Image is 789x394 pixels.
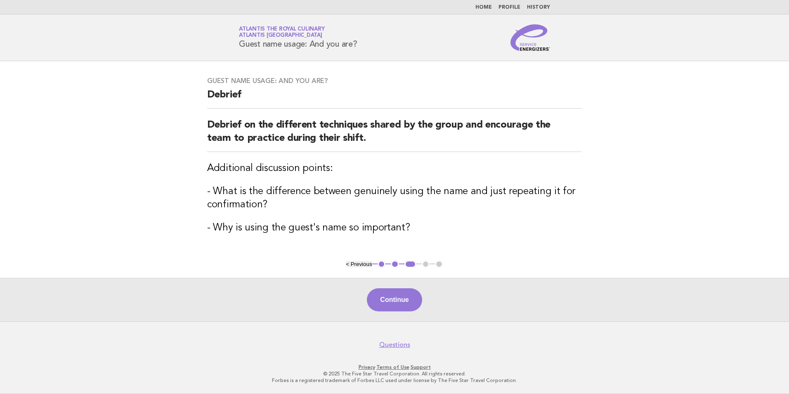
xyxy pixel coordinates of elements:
button: 2 [391,260,399,268]
h3: Guest name usage: And you are? [207,77,582,85]
h2: Debrief on the different techniques shared by the group and encourage the team to practice during... [207,119,582,152]
a: Profile [498,5,520,10]
h3: Additional discussion points: [207,162,582,175]
img: Service Energizers [510,24,550,51]
button: 1 [378,260,386,268]
button: 3 [404,260,416,268]
a: Support [411,364,431,370]
a: Atlantis the Royal CulinaryAtlantis [GEOGRAPHIC_DATA] [239,26,324,38]
p: · · [142,364,647,370]
a: Terms of Use [376,364,409,370]
button: Continue [367,288,422,311]
h3: - Why is using the guest's name so important? [207,221,582,235]
a: Home [475,5,492,10]
h3: - What is the difference between genuinely using the name and just repeating it for confirmation? [207,185,582,211]
p: Forbes is a registered trademark of Forbes LLC used under license by The Five Star Travel Corpora... [142,377,647,384]
button: < Previous [346,261,372,267]
h2: Debrief [207,88,582,109]
p: © 2025 The Five Star Travel Corporation. All rights reserved. [142,370,647,377]
span: Atlantis [GEOGRAPHIC_DATA] [239,33,322,38]
a: History [527,5,550,10]
a: Privacy [359,364,375,370]
a: Questions [379,341,410,349]
h1: Guest name usage: And you are? [239,27,357,48]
